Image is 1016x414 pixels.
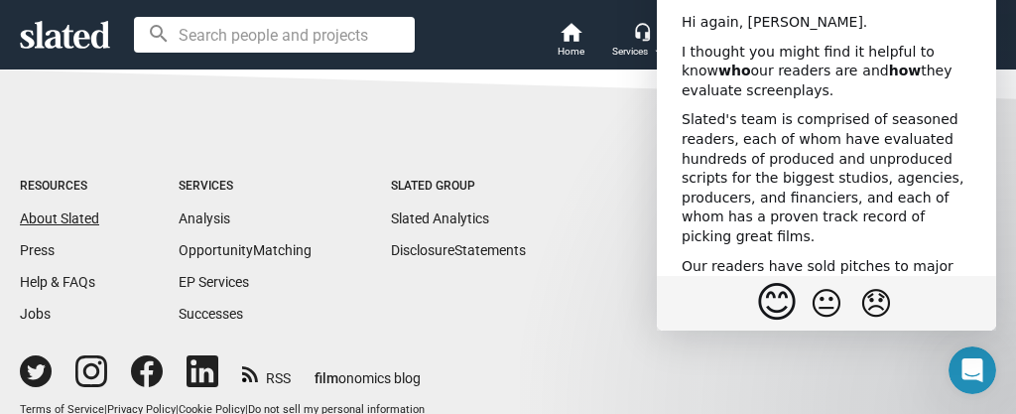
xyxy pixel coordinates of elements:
[20,179,99,195] div: Resources
[20,242,55,258] a: Press
[20,210,99,226] a: About Slated
[179,179,312,195] div: Services
[648,40,672,64] mat-icon: arrow_drop_down
[612,40,668,64] div: Services
[558,40,584,64] span: Home
[179,242,312,258] a: OpportunityMatching
[536,20,605,64] a: Home
[134,17,415,53] input: Search people and projects
[242,357,291,388] a: RSS
[391,210,489,226] a: Slated Analytics
[194,338,244,385] span: disappointed reaction
[145,338,194,385] span: neutral face reaction
[179,306,243,322] a: Successes
[391,242,526,258] a: DisclosureStatements
[179,210,230,226] a: Analysis
[315,370,338,386] span: film
[153,344,186,381] span: 😐
[605,20,675,64] button: Services
[315,353,421,388] a: filmonomics blog
[20,306,51,322] a: Jobs
[633,22,651,40] mat-icon: headset_mic
[20,274,95,290] a: Help & FAQs
[391,179,526,195] div: Slated Group
[179,274,249,290] a: EP Services
[202,344,235,381] span: 😞
[559,20,582,44] mat-icon: home
[949,346,996,394] iframe: Intercom live chat
[87,329,153,391] span: blush reaction
[98,337,142,386] span: 😊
